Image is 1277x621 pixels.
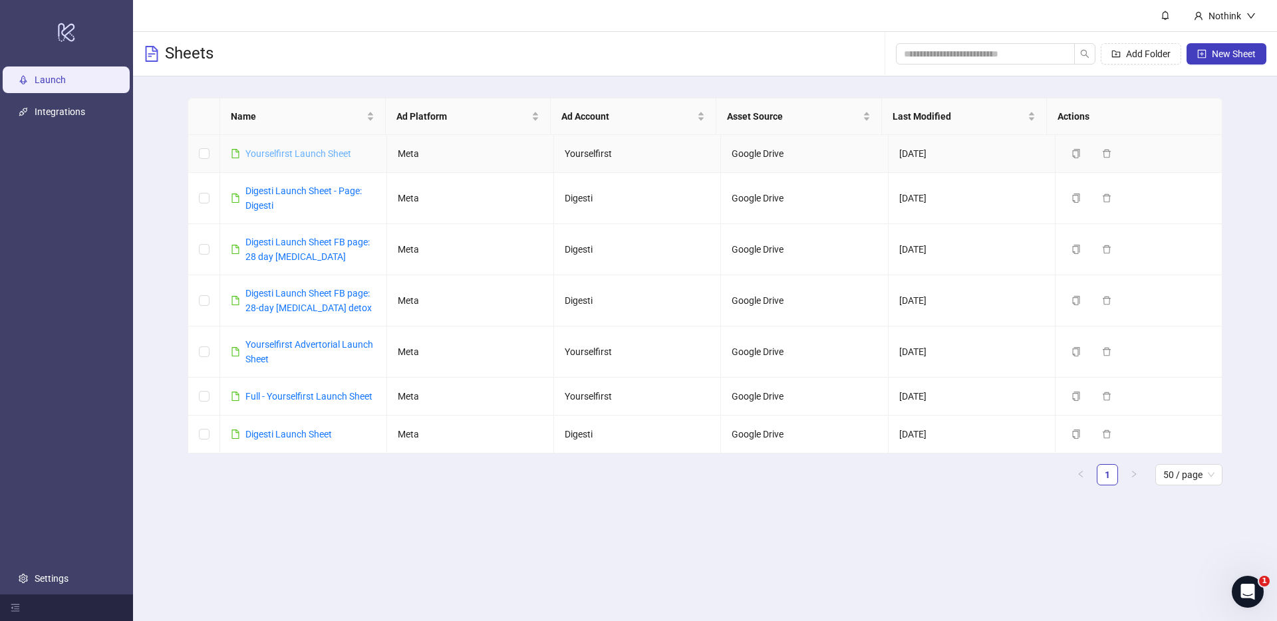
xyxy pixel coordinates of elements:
a: Digesti Launch Sheet [245,429,332,439]
a: Digesti Launch Sheet - Page: Digesti [245,186,362,211]
th: Ad Account [551,98,716,135]
span: 1 [1259,576,1270,586]
button: New Sheet [1187,43,1266,64]
span: delete [1102,347,1111,356]
span: file [231,149,240,158]
a: Digesti Launch Sheet FB page: 28-day [MEDICAL_DATA] detox [245,288,372,313]
td: Meta [387,326,554,378]
span: Ad Account [561,109,694,124]
td: Yourselfirst [554,326,721,378]
td: Google Drive [721,275,888,326]
li: 1 [1097,464,1118,485]
span: bell [1161,11,1170,20]
td: [DATE] [889,326,1056,378]
td: Meta [387,416,554,453]
span: delete [1102,193,1111,203]
a: Full - Yourselfirst Launch Sheet [245,391,372,402]
span: copy [1071,296,1081,305]
span: delete [1102,149,1111,158]
span: Asset Source [727,109,860,124]
a: Digesti Launch Sheet FB page: 28 day [MEDICAL_DATA] [245,237,370,262]
a: Launch [35,74,66,85]
button: left [1070,464,1091,485]
a: 1 [1097,465,1117,485]
span: right [1130,470,1138,478]
td: Google Drive [721,173,888,224]
span: file [231,392,240,401]
div: Nothink [1203,9,1246,23]
td: [DATE] [889,135,1056,173]
h3: Sheets [165,43,213,64]
th: Ad Platform [386,98,551,135]
th: Actions [1047,98,1212,135]
span: plus-square [1197,49,1206,59]
span: copy [1071,347,1081,356]
span: delete [1102,430,1111,439]
button: Add Folder [1101,43,1181,64]
a: Integrations [35,106,85,117]
span: file [231,296,240,305]
td: [DATE] [889,173,1056,224]
td: Digesti [554,224,721,275]
span: copy [1071,149,1081,158]
span: user [1194,11,1203,21]
span: file-text [144,46,160,62]
span: copy [1071,245,1081,254]
a: Settings [35,573,69,584]
li: Next Page [1123,464,1145,485]
td: Digesti [554,275,721,326]
th: Last Modified [882,98,1048,135]
span: copy [1071,430,1081,439]
td: Meta [387,378,554,416]
a: Yourselfirst Advertorial Launch Sheet [245,339,373,364]
span: 50 / page [1163,465,1214,485]
span: file [231,193,240,203]
span: copy [1071,392,1081,401]
td: [DATE] [889,275,1056,326]
span: file [231,347,240,356]
span: file [231,430,240,439]
span: delete [1102,392,1111,401]
td: Digesti [554,416,721,453]
div: Page Size [1155,464,1222,485]
th: Asset Source [716,98,882,135]
span: Add Folder [1126,49,1171,59]
td: Yourselfirst [554,378,721,416]
span: down [1246,11,1256,21]
td: Google Drive [721,224,888,275]
td: Google Drive [721,378,888,416]
td: Digesti [554,173,721,224]
td: Meta [387,135,554,173]
iframe: Intercom live chat [1232,576,1264,608]
span: menu-fold [11,603,20,612]
th: Name [220,98,386,135]
span: delete [1102,245,1111,254]
span: New Sheet [1212,49,1256,59]
span: copy [1071,193,1081,203]
td: [DATE] [889,224,1056,275]
span: search [1080,49,1089,59]
span: left [1077,470,1085,478]
td: [DATE] [889,378,1056,416]
td: Meta [387,173,554,224]
span: Last Modified [893,109,1026,124]
td: Yourselfirst [554,135,721,173]
a: Yourselfirst Launch Sheet [245,148,351,159]
span: file [231,245,240,254]
span: folder-add [1111,49,1121,59]
li: Previous Page [1070,464,1091,485]
td: Meta [387,224,554,275]
td: Meta [387,275,554,326]
td: Google Drive [721,416,888,453]
td: Google Drive [721,135,888,173]
span: Ad Platform [396,109,529,124]
span: Name [231,109,364,124]
button: right [1123,464,1145,485]
span: delete [1102,296,1111,305]
td: [DATE] [889,416,1056,453]
td: Google Drive [721,326,888,378]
